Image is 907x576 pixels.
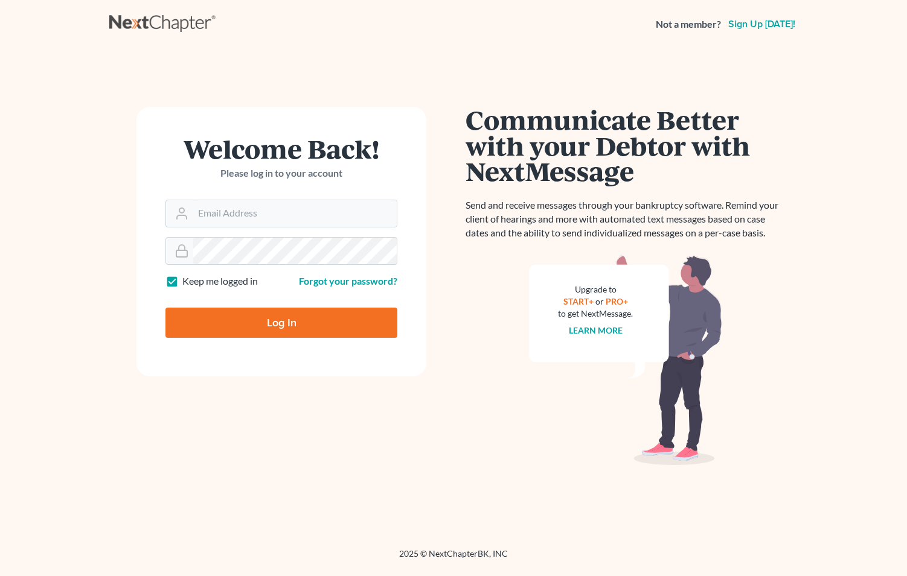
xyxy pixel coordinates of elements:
[165,136,397,162] h1: Welcome Back!
[726,19,798,29] a: Sign up [DATE]!
[656,17,721,31] strong: Not a member?
[109,548,798,569] div: 2025 © NextChapterBK, INC
[299,275,397,286] a: Forgot your password?
[529,255,722,466] img: nextmessage_bg-59042aed3d76b12b5cd301f8e5b87938c9018125f34e5fa2b7a6b67550977c72.svg
[558,283,633,296] div: Upgrade to
[563,296,594,306] a: START+
[466,198,786,240] p: Send and receive messages through your bankruptcy software. Remind your client of hearings and mo...
[193,200,397,227] input: Email Address
[606,296,628,306] a: PRO+
[558,308,633,320] div: to get NextMessage.
[165,166,397,180] p: Please log in to your account
[182,274,258,288] label: Keep me logged in
[165,308,397,338] input: Log In
[595,296,604,306] span: or
[569,325,623,335] a: Learn more
[466,107,786,184] h1: Communicate Better with your Debtor with NextMessage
